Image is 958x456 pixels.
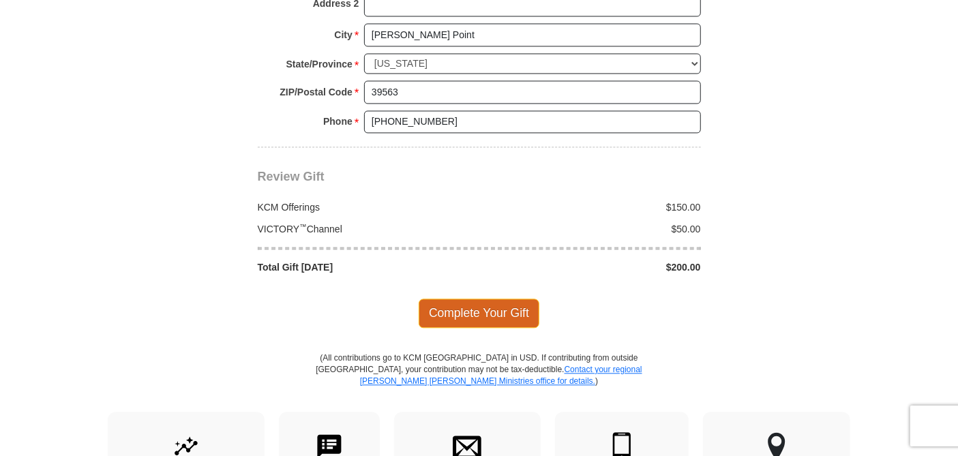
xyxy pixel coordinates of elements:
div: $150.00 [479,200,708,214]
div: Total Gift [DATE] [250,260,479,274]
div: $50.00 [479,222,708,236]
div: KCM Offerings [250,200,479,214]
div: $200.00 [479,260,708,274]
p: (All contributions go to KCM [GEOGRAPHIC_DATA] in USD. If contributing from outside [GEOGRAPHIC_D... [316,352,643,412]
span: Review Gift [258,170,325,183]
strong: ZIP/Postal Code [280,82,353,102]
div: VICTORY Channel [250,222,479,236]
span: Complete Your Gift [419,299,539,327]
strong: Phone [323,112,353,131]
sup: ™ [299,222,307,230]
strong: State/Province [286,55,353,74]
a: Contact your regional [PERSON_NAME] [PERSON_NAME] Ministries office for details. [360,365,642,386]
strong: City [334,25,352,44]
